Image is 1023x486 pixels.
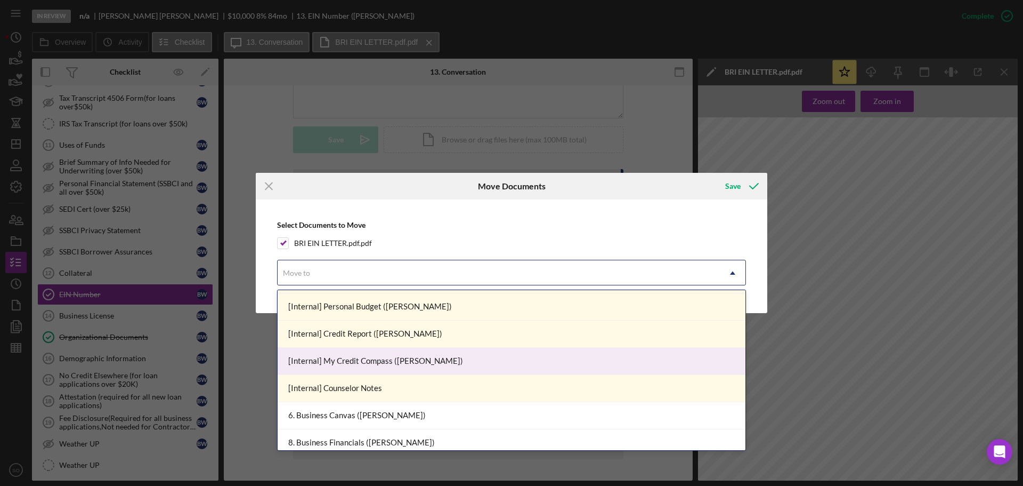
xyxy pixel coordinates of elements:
div: 6. Business Canvas ([PERSON_NAME]) [278,402,745,429]
div: [Internal] Personal Budget ([PERSON_NAME]) [278,293,745,321]
div: [Internal] My Credit Compass ([PERSON_NAME]) [278,348,745,375]
label: BRI EIN LETTER.pdf.pdf [294,238,372,249]
div: Open Intercom Messenger [987,439,1012,465]
div: Move to [283,269,310,277]
div: Save [725,176,741,197]
div: 8. Business Financials ([PERSON_NAME]) [278,429,745,457]
b: Select Documents to Move [277,220,366,229]
div: [Internal] Credit Report ([PERSON_NAME]) [278,321,745,348]
div: [Internal] Counselor Notes [278,375,745,402]
h6: Move Documents [478,181,546,191]
button: Save [715,176,767,197]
